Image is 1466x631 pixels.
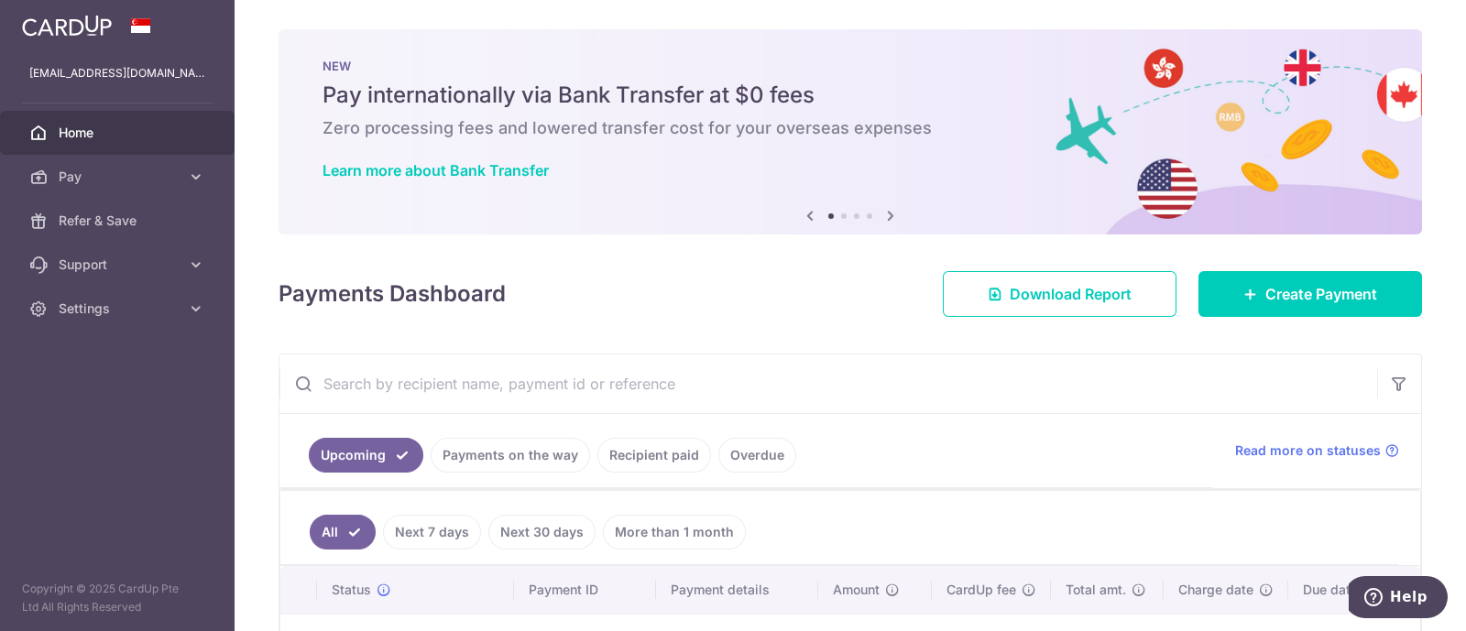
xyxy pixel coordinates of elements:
[29,64,205,82] p: [EMAIL_ADDRESS][DOMAIN_NAME]
[323,117,1378,139] h6: Zero processing fees and lowered transfer cost for your overseas expenses
[279,29,1422,234] img: Bank transfer banner
[514,566,656,614] th: Payment ID
[279,277,506,310] h4: Payments Dashboard
[332,581,371,599] span: Status
[1235,441,1399,460] a: Read more on statuses
[1066,581,1126,599] span: Total amt.
[718,438,796,473] a: Overdue
[1349,576,1448,622] iframe: Opens a widget where you can find more information
[946,581,1016,599] span: CardUp fee
[59,168,180,186] span: Pay
[59,212,180,230] span: Refer & Save
[1178,581,1253,599] span: Charge date
[1198,271,1422,317] a: Create Payment
[383,515,481,549] a: Next 7 days
[279,354,1377,413] input: Search by recipient name, payment id or reference
[1235,441,1381,460] span: Read more on statuses
[22,15,112,37] img: CardUp
[943,271,1176,317] a: Download Report
[1303,581,1358,599] span: Due date
[833,581,880,599] span: Amount
[59,299,180,318] span: Settings
[59,124,180,142] span: Home
[1265,283,1377,305] span: Create Payment
[431,438,590,473] a: Payments on the way
[323,161,549,180] a: Learn more about Bank Transfer
[323,59,1378,73] p: NEW
[488,515,596,549] a: Next 30 days
[603,515,746,549] a: More than 1 month
[1010,283,1132,305] span: Download Report
[656,566,818,614] th: Payment details
[323,81,1378,110] h5: Pay internationally via Bank Transfer at $0 fees
[310,515,376,549] a: All
[597,438,711,473] a: Recipient paid
[309,438,423,473] a: Upcoming
[59,256,180,274] span: Support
